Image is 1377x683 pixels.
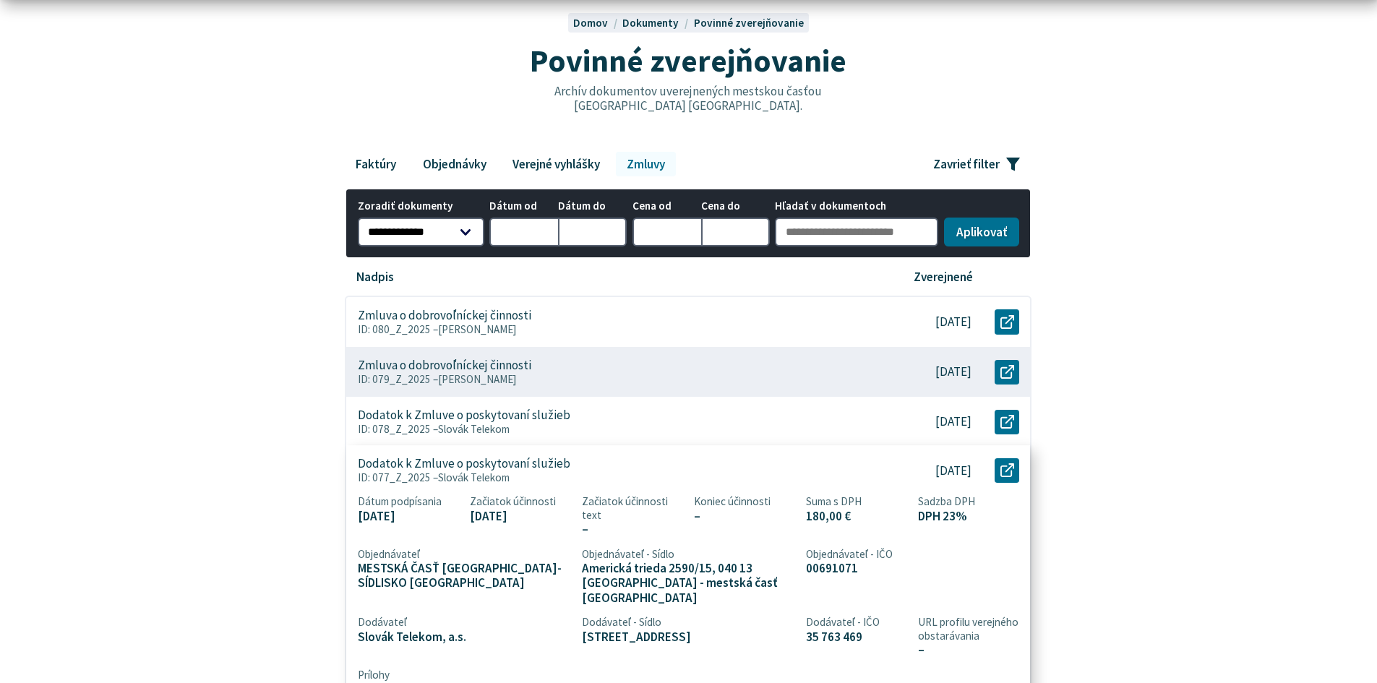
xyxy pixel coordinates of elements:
[914,270,973,285] p: Zverejnené
[806,509,907,524] span: 180,00 €
[356,270,394,285] p: Nadpis
[806,617,907,630] span: Dodávateľ - IČO
[438,322,517,336] span: [PERSON_NAME]
[616,152,675,176] a: Zmluvy
[935,414,971,429] p: [DATE]
[694,16,804,30] a: Povinné zverejňovanie
[502,152,611,176] a: Verejné vyhlášky
[918,617,1019,643] span: URL profilu verejného obstarávania
[694,509,795,524] span: –
[358,630,571,645] span: Slovák Telekom, a.s.
[358,218,484,246] select: Zoradiť dokumenty
[944,218,1019,246] button: Aplikovať
[358,548,571,561] span: Objednávateľ
[470,495,571,508] span: Začiatok účinnosti
[489,218,558,246] input: Dátum od
[632,200,701,212] span: Cena od
[775,200,938,212] span: Hľadať v dokumentoch
[806,630,907,645] span: 35 763 469
[935,364,971,379] p: [DATE]
[582,561,795,606] span: Americká trieda 2590/15, 040 13 [GEOGRAPHIC_DATA] - mestská časť [GEOGRAPHIC_DATA]
[622,16,679,30] span: Dokumenty
[922,152,1031,176] button: Zavrieť filter
[775,218,938,246] input: Hľadať v dokumentoch
[438,471,510,484] span: Slovák Telekom
[358,617,571,630] span: Dodávateľ
[438,422,510,436] span: Slovák Telekom
[358,358,531,373] p: Zmluva o dobrovoľníckej činnosti
[358,373,869,386] p: ID: 079_Z_2025 –
[918,495,1019,508] span: Sadzba DPH
[558,218,627,246] input: Dátum do
[412,152,497,176] a: Objednávky
[622,16,693,30] a: Dokumenty
[582,630,795,645] span: [STREET_ADDRESS]
[358,408,570,423] p: Dodatok k Zmluve o poskytovaní služieb
[582,495,683,521] span: Začiatok účinnosti text
[358,323,869,336] p: ID: 080_Z_2025 –
[806,548,907,561] span: Objednávateľ - IČO
[358,495,459,508] span: Dátum podpísania
[438,372,517,386] span: [PERSON_NAME]
[523,84,853,113] p: Archív dokumentov uverejnených mestskou časťou [GEOGRAPHIC_DATA] [GEOGRAPHIC_DATA].
[530,40,846,80] span: Povinné zverejňovanie
[918,643,1019,658] span: –
[358,423,869,436] p: ID: 078_Z_2025 –
[489,200,558,212] span: Dátum od
[573,16,608,30] span: Domov
[935,314,971,330] p: [DATE]
[345,152,406,176] a: Faktúry
[558,200,627,212] span: Dátum do
[358,457,570,472] p: Dodatok k Zmluve o poskytovaní služieb
[582,522,683,537] span: –
[582,548,795,561] span: Objednávateľ - Sídlo
[701,200,770,212] span: Cena do
[358,561,571,590] span: MESTSKÁ ČASŤ [GEOGRAPHIC_DATA]-SÍDLISKO [GEOGRAPHIC_DATA]
[806,561,907,576] span: 00691071
[582,617,795,630] span: Dodávateľ - Sídlo
[632,218,701,246] input: Cena od
[358,308,531,323] p: Zmluva o dobrovoľníckej činnosti
[933,157,1000,172] span: Zavrieť filter
[806,495,907,508] span: Suma s DPH
[573,16,622,30] a: Domov
[358,669,1020,682] span: Prílohy
[701,218,770,246] input: Cena do
[918,509,1019,524] span: DPH 23%
[358,509,459,524] span: [DATE]
[694,495,795,508] span: Koniec účinnosti
[358,471,869,484] p: ID: 077_Z_2025 –
[470,509,571,524] span: [DATE]
[935,463,971,478] p: [DATE]
[358,200,484,212] span: Zoradiť dokumenty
